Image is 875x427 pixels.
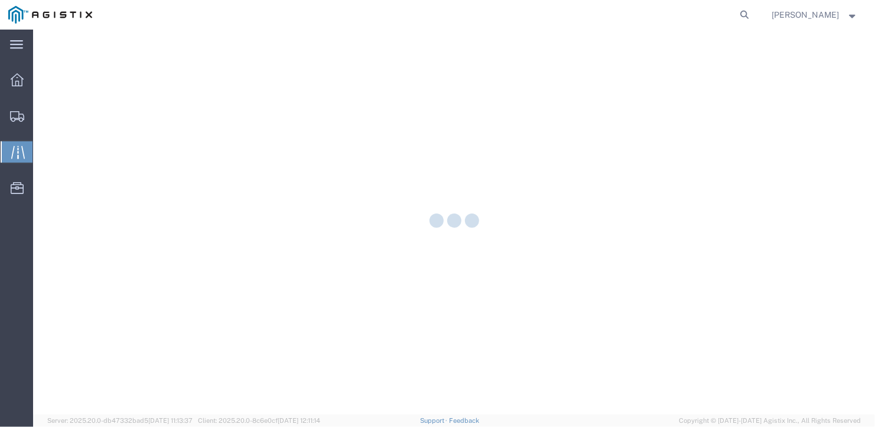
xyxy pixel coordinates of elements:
[772,8,840,21] span: Craig McCausland
[148,417,193,424] span: [DATE] 11:13:37
[420,417,450,424] a: Support
[47,417,193,424] span: Server: 2025.20.0-db47332bad5
[198,417,320,424] span: Client: 2025.20.0-8c6e0cf
[278,417,320,424] span: [DATE] 12:11:14
[8,6,92,24] img: logo
[679,416,861,426] span: Copyright © [DATE]-[DATE] Agistix Inc., All Rights Reserved
[772,8,859,22] button: [PERSON_NAME]
[449,417,479,424] a: Feedback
